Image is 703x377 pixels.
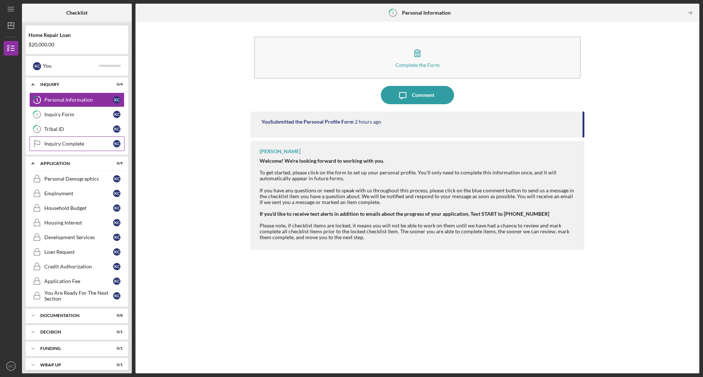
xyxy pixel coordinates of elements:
[33,62,41,70] div: K C
[113,204,120,212] div: K C
[254,37,581,79] button: Complete the Form
[44,264,113,269] div: Credit Authorization
[402,10,451,16] b: Personal Information
[113,234,120,241] div: K C
[109,161,123,166] div: 0 / 9
[40,363,104,367] div: Wrap up
[392,10,394,15] tspan: 1
[29,42,125,48] div: $20,000.00
[44,97,113,103] div: Personal Information
[395,62,440,68] div: Complete the Form
[29,230,124,245] a: Development ServicesKC
[29,171,124,186] a: Personal DemographicsKC
[29,93,124,107] a: 1Personal InformationKC
[4,359,18,373] button: KC
[113,278,120,285] div: K C
[113,263,120,270] div: K C
[44,290,113,302] div: You Are Ready For The Next Section
[260,158,577,240] div: To get started, please click on the form to set up your personal profile. You'll only need to com...
[109,346,123,351] div: 0 / 1
[29,201,124,215] a: Household BudgetKC
[113,96,120,103] div: K C
[43,60,99,72] div: You
[44,249,113,255] div: Loan Request
[109,82,123,87] div: 0 / 4
[40,82,104,87] div: Inquiry
[113,190,120,197] div: K C
[29,107,124,122] a: 2Inquiry FormKC
[44,191,113,196] div: Employment
[44,176,113,182] div: Personal Demographics
[29,274,124,289] a: Application FeeKC
[260,211,549,217] strong: If you'd like to receive text alerts in addition to emails about the progress of your application...
[109,330,123,334] div: 0 / 1
[29,122,124,136] a: 3Tribal IDKC
[381,86,454,104] button: Comment
[29,245,124,259] a: Loan RequestKC
[40,346,104,351] div: Funding
[40,161,104,166] div: Application
[113,175,120,182] div: K C
[29,289,124,303] a: You Are Ready For The Next SectionKC
[44,141,113,147] div: Inquiry Complete
[113,219,120,226] div: K C
[44,234,113,240] div: Development Services
[40,330,104,334] div: Decision
[109,313,123,318] div: 0 / 8
[44,126,113,132] div: Tribal ID
[44,205,113,211] div: Household Budget
[29,32,125,38] div: Home Repair Loan
[29,186,124,201] a: EmploymentKC
[113,292,120,299] div: K C
[113,248,120,256] div: K C
[260,158,384,164] strong: Welcome! We're looking forward to working with you.
[113,140,120,147] div: K C
[355,119,381,125] time: 2025-09-25 17:24
[36,127,38,132] tspan: 3
[113,125,120,133] div: K C
[44,112,113,117] div: Inquiry Form
[44,278,113,284] div: Application Fee
[113,111,120,118] div: K C
[44,220,113,226] div: Housing Interest
[66,10,88,16] b: Checklist
[412,86,434,104] div: Comment
[261,119,354,125] div: You Submitted the Personal Profile Form
[29,136,124,151] a: Inquiry CompleteKC
[40,313,104,318] div: Documentation
[260,148,301,154] div: [PERSON_NAME]
[29,215,124,230] a: Housing InterestKC
[36,98,38,102] tspan: 1
[29,259,124,274] a: Credit AuthorizationKC
[109,363,123,367] div: 0 / 1
[8,364,13,368] text: KC
[36,112,38,117] tspan: 2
